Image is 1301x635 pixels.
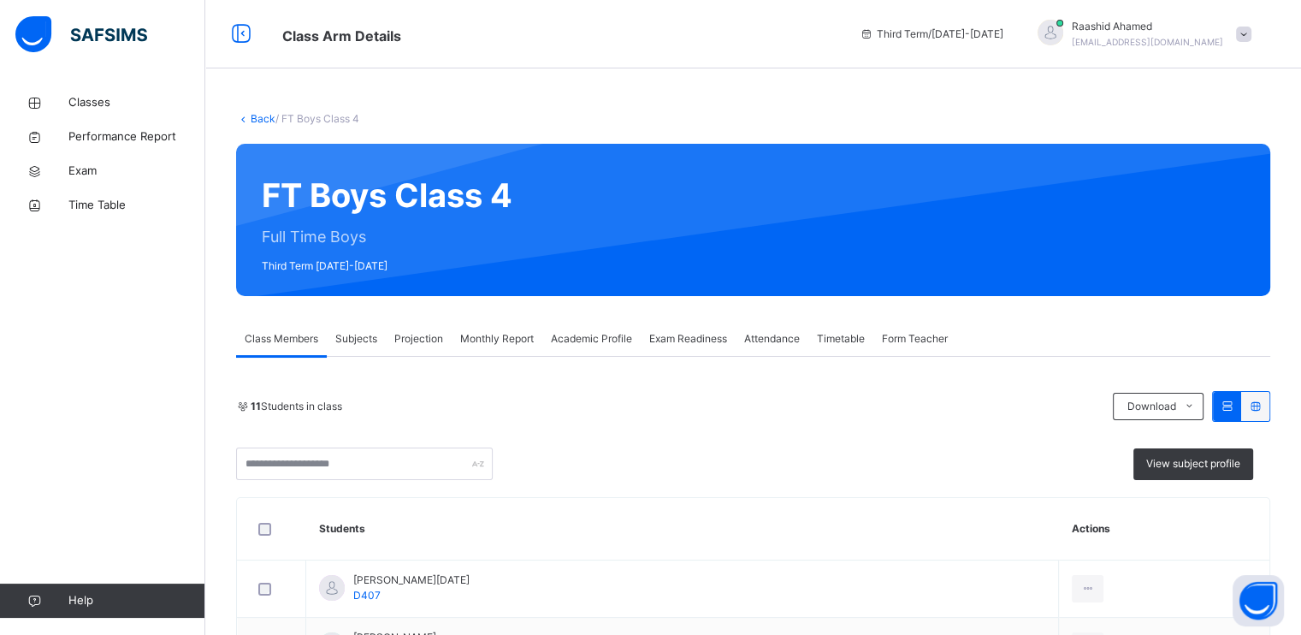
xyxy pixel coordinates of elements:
[353,589,381,602] span: D407
[275,112,359,125] span: / FT Boys Class 4
[551,331,632,347] span: Academic Profile
[335,331,377,347] span: Subjects
[1059,498,1269,561] th: Actions
[353,573,470,588] span: [PERSON_NAME][DATE]
[649,331,727,347] span: Exam Readiness
[306,498,1059,561] th: Students
[68,197,205,214] span: Time Table
[1233,575,1284,626] button: Open asap
[817,331,865,347] span: Timetable
[251,399,342,414] span: Students in class
[1127,399,1175,414] span: Download
[251,400,261,412] b: 11
[882,331,948,347] span: Form Teacher
[1020,19,1260,50] div: RaashidAhamed
[1072,37,1223,47] span: [EMAIL_ADDRESS][DOMAIN_NAME]
[15,16,147,52] img: safsims
[1072,19,1223,34] span: Raashid Ahamed
[460,331,534,347] span: Monthly Report
[68,163,205,180] span: Exam
[251,112,275,125] a: Back
[68,592,204,609] span: Help
[860,27,1003,42] span: session/term information
[1146,456,1240,472] span: View subject profile
[744,331,800,347] span: Attendance
[282,27,401,45] span: Class Arm Details
[245,331,318,347] span: Class Members
[394,331,443,347] span: Projection
[68,94,205,111] span: Classes
[68,128,205,145] span: Performance Report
